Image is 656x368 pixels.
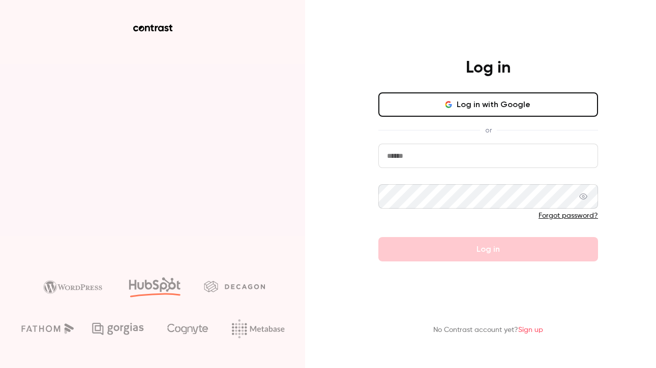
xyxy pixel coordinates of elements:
button: Log in with Google [378,92,598,117]
p: No Contrast account yet? [433,325,543,336]
a: Forgot password? [539,212,598,219]
span: or [480,125,497,136]
a: Sign up [518,326,543,333]
img: decagon [204,281,265,292]
h4: Log in [466,58,511,78]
